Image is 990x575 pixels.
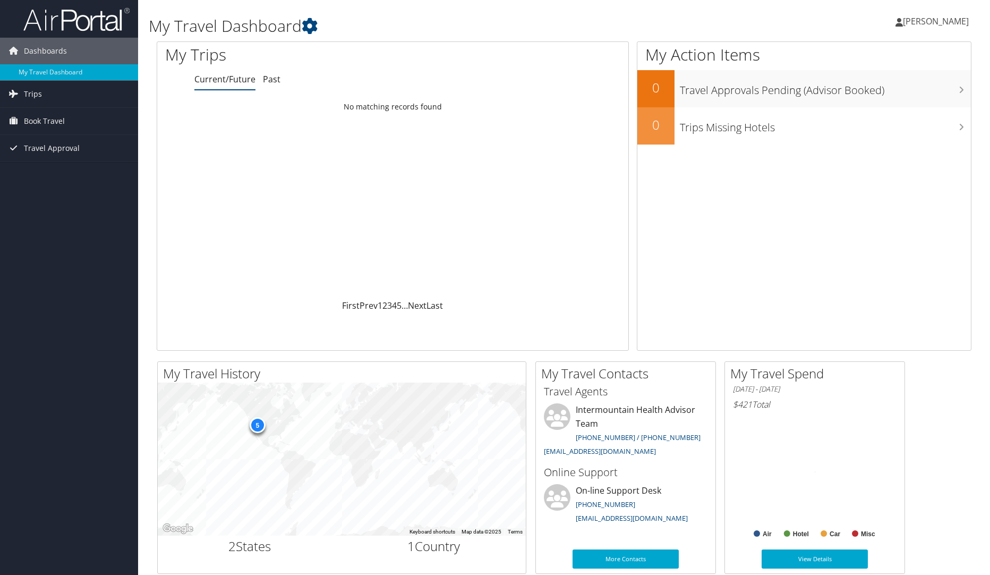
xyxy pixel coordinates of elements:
[895,5,979,37] a: [PERSON_NAME]
[733,384,897,394] h6: [DATE] - [DATE]
[382,300,387,311] a: 2
[637,79,675,97] h2: 0
[407,537,415,555] span: 1
[637,107,971,145] a: 0Trips Missing Hotels
[392,300,397,311] a: 4
[360,300,378,311] a: Prev
[149,15,703,37] h1: My Travel Dashboard
[680,78,971,98] h3: Travel Approvals Pending (Advisor Booked)
[409,528,455,536] button: Keyboard shortcuts
[160,522,195,536] a: Open this area in Google Maps (opens a new window)
[637,70,971,107] a: 0Travel Approvals Pending (Advisor Booked)
[903,15,969,27] span: [PERSON_NAME]
[544,446,656,456] a: [EMAIL_ADDRESS][DOMAIN_NAME]
[680,115,971,135] h3: Trips Missing Hotels
[263,73,280,85] a: Past
[397,300,402,311] a: 5
[793,530,809,538] text: Hotel
[733,399,897,410] h6: Total
[228,537,236,555] span: 2
[576,500,635,509] a: [PHONE_NUMBER]
[576,433,701,442] a: [PHONE_NUMBER] / [PHONE_NUMBER]
[576,513,688,523] a: [EMAIL_ADDRESS][DOMAIN_NAME]
[24,108,65,134] span: Book Travel
[730,365,904,383] h2: My Travel Spend
[544,465,707,480] h3: Online Support
[342,300,360,311] a: First
[163,365,526,383] h2: My Travel History
[541,365,715,383] h2: My Travel Contacts
[830,530,840,538] text: Car
[426,300,443,311] a: Last
[462,529,501,535] span: Map data ©2025
[762,549,868,569] a: View Details
[387,300,392,311] a: 3
[23,7,130,32] img: airportal-logo.png
[378,300,382,311] a: 1
[249,417,265,433] div: 5
[733,399,752,410] span: $421
[508,529,523,535] a: Terms (opens in new tab)
[166,537,334,555] h2: States
[763,530,772,538] text: Air
[539,403,713,460] li: Intermountain Health Advisor Team
[637,116,675,134] h2: 0
[544,384,707,399] h3: Travel Agents
[539,484,713,528] li: On-line Support Desk
[160,522,195,536] img: Google
[24,38,67,64] span: Dashboards
[350,537,518,555] h2: Country
[165,44,424,66] h1: My Trips
[408,300,426,311] a: Next
[24,135,80,162] span: Travel Approval
[861,530,875,538] text: Misc
[194,73,255,85] a: Current/Future
[637,44,971,66] h1: My Action Items
[24,81,42,107] span: Trips
[402,300,408,311] span: …
[573,549,679,569] a: More Contacts
[157,97,628,116] td: No matching records found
